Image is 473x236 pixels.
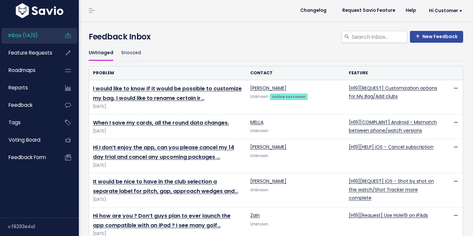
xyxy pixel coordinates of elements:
th: Problem [89,66,246,80]
ul: Filter feature requests [89,45,463,61]
a: Tags [2,115,55,130]
a: Feedback [2,98,55,113]
span: Tags [9,119,21,126]
span: Reports [9,84,28,91]
span: Voting Board [9,136,40,143]
a: Untriaged [89,45,113,61]
th: Contact [246,66,345,80]
a: Help [400,6,421,15]
span: Changelog [300,8,327,13]
span: Feedback [9,102,33,108]
a: Feature Requests [2,45,55,60]
span: Hi Customer [429,8,462,13]
a: Hi how are you ? Don’t guys plan to ever launch the app compatible with an iPad ? I see many golf… [93,212,231,229]
a: Active customer [270,93,308,100]
a: Roadmaps [2,63,55,78]
span: Unknown [250,94,268,99]
span: [DATE] [93,162,242,169]
input: Search inbox... [351,31,407,43]
a: [H19][Request] Use Hole19 on iPAds [349,212,428,219]
a: [PERSON_NAME] [250,178,286,184]
a: It would be nice to have in the club selection a separate label for pitch, gap, approach wedges and… [93,178,238,195]
span: Unknown [250,128,268,133]
th: Feature [345,66,443,80]
span: Feedback form [9,154,46,161]
span: Unknown [250,187,268,193]
a: Hi I don’t enjoy the app, can you please cancel my 14 day trial and cancel any upcoming packages … [93,144,234,161]
strong: Active customer [272,94,306,99]
a: New Feedback [410,31,463,43]
img: logo-white.9d6f32f41409.svg [14,3,65,18]
a: Zain [250,212,260,219]
a: I would like to know if it would be possible to customize my bag. I would like to rename certain ir… [93,85,242,102]
a: Feedback form [2,150,55,165]
a: [H19][COMPLAINT] Android - Mismatch between phone/watch versions [349,119,437,134]
div: v.f8293e4a1 [8,218,79,235]
span: [DATE] [93,128,242,135]
a: [H19][REQUEST] Customization options for My Bag/Add clubs [349,85,437,100]
a: [H19][HELP] iOS - Cancel subscription [349,144,434,150]
a: Inbox (14/0) [2,28,55,43]
span: Roadmaps [9,67,35,74]
a: [PERSON_NAME] [250,85,286,91]
a: MELLA [250,119,263,126]
span: [DATE] [93,196,242,203]
h4: Feedback Inbox [89,31,463,43]
a: Request Savio Feature [337,6,400,15]
a: [PERSON_NAME] [250,144,286,150]
a: Hi Customer [421,6,468,16]
span: [DATE] [93,103,242,110]
a: Reports [2,80,55,95]
a: [H19][REQUEST] iOS - Shot by shot on the watch/Shot Tracker more complete [349,178,434,201]
a: Voting Board [2,132,55,148]
span: Feature Requests [9,49,52,56]
a: When I save my cards, all the round data changes. [93,119,229,127]
span: Unknown [250,222,268,227]
span: Inbox (14/0) [9,32,38,39]
span: Unknown [250,153,268,158]
a: Snoozed [121,45,141,61]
